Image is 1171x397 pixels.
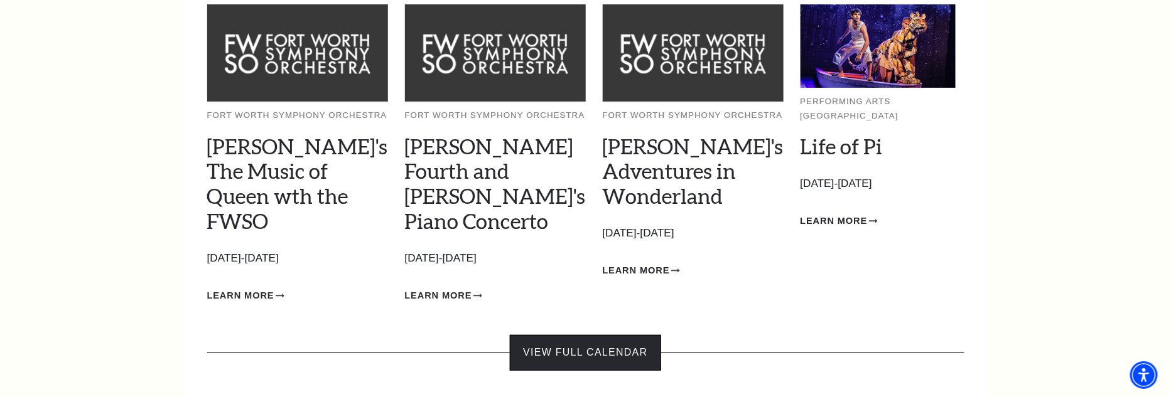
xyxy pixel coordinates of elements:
p: Performing Arts [GEOGRAPHIC_DATA] [801,95,956,123]
span: Learn More [603,263,670,278]
p: [DATE]-[DATE] [405,250,586,268]
a: Learn More Life of Pi [801,213,878,229]
a: [PERSON_NAME]'s Adventures in Wonderland [603,134,784,209]
img: Fort Worth Symphony Orchestra [207,4,388,102]
a: [PERSON_NAME]'s The Music of Queen wth the FWSO [207,134,388,234]
p: Fort Worth Symphony Orchestra [405,109,586,123]
img: Fort Worth Symphony Orchestra [405,4,586,102]
p: [DATE]-[DATE] [801,175,956,193]
p: [DATE]-[DATE] [603,225,784,243]
span: Learn More [801,213,868,229]
div: Accessibility Menu [1130,361,1158,389]
span: Learn More [405,288,472,304]
p: [DATE]-[DATE] [207,250,388,268]
p: Fort Worth Symphony Orchestra [207,109,388,123]
a: Life of Pi [801,134,883,159]
img: Performing Arts Fort Worth [801,4,956,88]
img: Fort Worth Symphony Orchestra [603,4,784,102]
p: Fort Worth Symphony Orchestra [603,109,784,123]
a: Learn More Alice's Adventures in Wonderland [603,263,680,278]
a: [PERSON_NAME] Fourth and [PERSON_NAME]'s Piano Concerto [405,134,586,234]
span: Learn More [207,288,274,304]
a: View Full Calendar [510,335,661,370]
a: Learn More Brahms Fourth and Grieg's Piano Concerto [405,288,482,304]
a: Learn More Windborne's The Music of Queen wth the FWSO [207,288,284,304]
